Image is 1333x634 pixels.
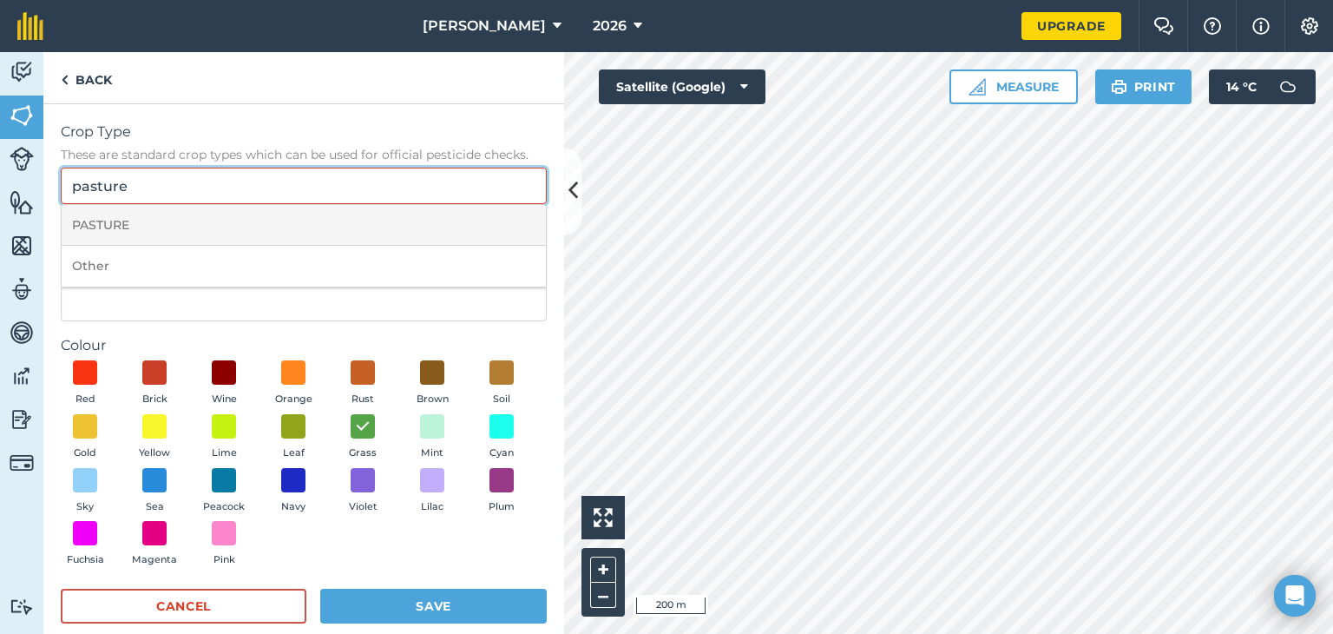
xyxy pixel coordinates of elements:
[10,276,34,302] img: svg+xml;base64,PD94bWwgdmVyc2lvbj0iMS4wIiBlbmNvZGluZz0idXRmLTgiPz4KPCEtLSBHZW5lcmF0b3I6IEFkb2JlIE...
[61,521,109,568] button: Fuchsia
[132,552,177,568] span: Magenta
[212,392,237,407] span: Wine
[355,416,371,437] img: svg+xml;base64,PHN2ZyB4bWxucz0iaHR0cDovL3d3dy53My5vcmcvMjAwMC9zdmciIHdpZHRoPSIxOCIgaGVpZ2h0PSIyNC...
[203,499,245,515] span: Peacock
[130,468,179,515] button: Sea
[421,446,443,461] span: Mint
[1095,69,1192,104] button: Print
[130,360,179,407] button: Brick
[61,589,306,624] button: Cancel
[338,360,387,407] button: Rust
[130,414,179,461] button: Yellow
[76,392,95,407] span: Red
[590,557,616,583] button: +
[493,392,510,407] span: Soil
[10,320,34,346] img: svg+xml;base64,PD94bWwgdmVyc2lvbj0iMS4wIiBlbmNvZGluZz0idXRmLTgiPz4KPCEtLSBHZW5lcmF0b3I6IEFkb2JlIE...
[10,102,34,129] img: svg+xml;base64,PHN2ZyB4bWxucz0iaHR0cDovL3d3dy53My5vcmcvMjAwMC9zdmciIHdpZHRoPSI1NiIgaGVpZ2h0PSI2MC...
[421,499,443,515] span: Lilac
[1226,69,1257,104] span: 14 ° C
[200,414,248,461] button: Lime
[200,521,248,568] button: Pink
[1202,17,1223,35] img: A question mark icon
[408,360,456,407] button: Brown
[213,552,235,568] span: Pink
[477,468,526,515] button: Plum
[10,189,34,215] img: svg+xml;base64,PHN2ZyB4bWxucz0iaHR0cDovL3d3dy53My5vcmcvMjAwMC9zdmciIHdpZHRoPSI1NiIgaGVpZ2h0PSI2MC...
[74,446,96,461] span: Gold
[1299,17,1320,35] img: A cog icon
[969,78,986,96] img: Ruler icon
[130,521,179,568] button: Magenta
[146,499,164,515] span: Sea
[10,59,34,85] img: svg+xml;base64,PD94bWwgdmVyc2lvbj0iMS4wIiBlbmNvZGluZz0idXRmLTgiPz4KPCEtLSBHZW5lcmF0b3I6IEFkb2JlIE...
[417,392,449,407] span: Brown
[200,468,248,515] button: Peacock
[269,468,318,515] button: Navy
[590,583,616,608] button: –
[200,360,248,407] button: Wine
[10,147,34,171] img: svg+xml;base64,PD94bWwgdmVyc2lvbj0iMS4wIiBlbmNvZGluZz0idXRmLTgiPz4KPCEtLSBHZW5lcmF0b3I6IEFkb2JlIE...
[320,589,547,624] button: Save
[67,552,104,568] span: Fuchsia
[10,451,34,475] img: svg+xml;base64,PD94bWwgdmVyc2lvbj0iMS4wIiBlbmNvZGluZz0idXRmLTgiPz4KPCEtLSBHZW5lcmF0b3I6IEFkb2JlIE...
[593,16,627,36] span: 2026
[338,468,387,515] button: Violet
[139,446,170,461] span: Yellow
[349,446,377,461] span: Grass
[408,468,456,515] button: Lilac
[349,499,378,515] span: Violet
[423,16,546,36] span: [PERSON_NAME]
[10,233,34,259] img: svg+xml;base64,PHN2ZyB4bWxucz0iaHR0cDovL3d3dy53My5vcmcvMjAwMC9zdmciIHdpZHRoPSI1NiIgaGVpZ2h0PSI2MC...
[1153,17,1174,35] img: Two speech bubbles overlapping with the left bubble in the forefront
[17,12,43,40] img: fieldmargin Logo
[275,392,312,407] span: Orange
[949,69,1078,104] button: Measure
[1252,16,1270,36] img: svg+xml;base64,PHN2ZyB4bWxucz0iaHR0cDovL3d3dy53My5vcmcvMjAwMC9zdmciIHdpZHRoPSIxNyIgaGVpZ2h0PSIxNy...
[62,205,546,246] li: PASTURE
[61,168,547,204] input: Start typing to search for crop type
[61,360,109,407] button: Red
[599,69,765,104] button: Satellite (Google)
[10,363,34,389] img: svg+xml;base64,PD94bWwgdmVyc2lvbj0iMS4wIiBlbmNvZGluZz0idXRmLTgiPz4KPCEtLSBHZW5lcmF0b3I6IEFkb2JlIE...
[1209,69,1316,104] button: 14 °C
[351,392,374,407] span: Rust
[43,52,129,103] a: Back
[1111,76,1127,97] img: svg+xml;base64,PHN2ZyB4bWxucz0iaHR0cDovL3d3dy53My5vcmcvMjAwMC9zdmciIHdpZHRoPSIxOSIgaGVpZ2h0PSIyNC...
[594,508,613,527] img: Four arrows, one pointing top left, one top right, one bottom right and the last bottom left
[477,360,526,407] button: Soil
[408,414,456,461] button: Mint
[281,499,305,515] span: Navy
[76,499,94,515] span: Sky
[1274,575,1316,617] div: Open Intercom Messenger
[489,446,514,461] span: Cyan
[10,598,34,615] img: svg+xml;base64,PD94bWwgdmVyc2lvbj0iMS4wIiBlbmNvZGluZz0idXRmLTgiPz4KPCEtLSBHZW5lcmF0b3I6IEFkb2JlIE...
[283,446,305,461] span: Leaf
[61,146,547,163] span: These are standard crop types which can be used for official pesticide checks.
[212,446,237,461] span: Lime
[61,69,69,90] img: svg+xml;base64,PHN2ZyB4bWxucz0iaHR0cDovL3d3dy53My5vcmcvMjAwMC9zdmciIHdpZHRoPSI5IiBoZWlnaHQ9IjI0Ii...
[269,414,318,461] button: Leaf
[477,414,526,461] button: Cyan
[489,499,515,515] span: Plum
[1021,12,1121,40] a: Upgrade
[10,406,34,433] img: svg+xml;base64,PD94bWwgdmVyc2lvbj0iMS4wIiBlbmNvZGluZz0idXRmLTgiPz4KPCEtLSBHZW5lcmF0b3I6IEFkb2JlIE...
[61,414,109,461] button: Gold
[1271,69,1305,104] img: svg+xml;base64,PD94bWwgdmVyc2lvbj0iMS4wIiBlbmNvZGluZz0idXRmLTgiPz4KPCEtLSBHZW5lcmF0b3I6IEFkb2JlIE...
[269,360,318,407] button: Orange
[61,122,547,142] span: Crop Type
[62,246,546,287] li: Other
[338,414,387,461] button: Grass
[61,468,109,515] button: Sky
[142,392,167,407] span: Brick
[61,335,547,356] label: Colour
